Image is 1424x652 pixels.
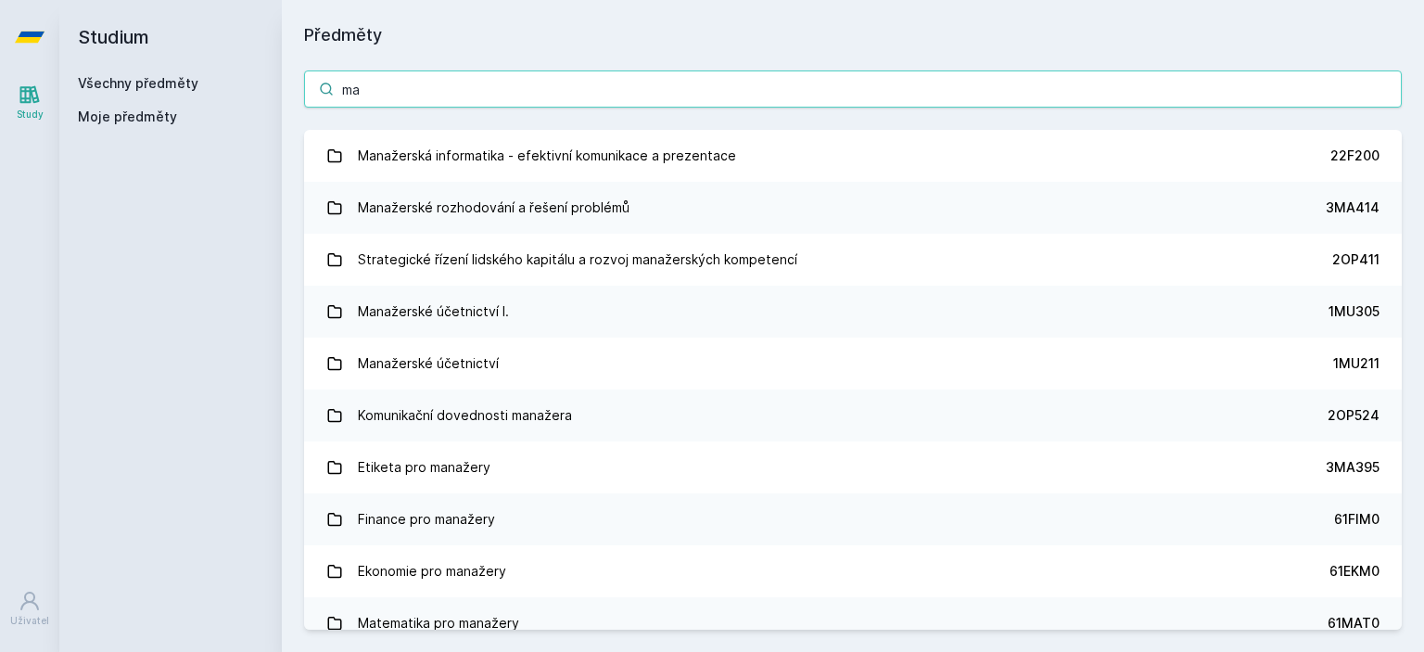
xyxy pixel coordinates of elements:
[358,605,519,642] div: Matematika pro manažery
[4,74,56,131] a: Study
[304,22,1402,48] h1: Předměty
[304,70,1402,108] input: Název nebo ident předmětu…
[358,241,797,278] div: Strategické řízení lidského kapitálu a rozvoj manažerských kompetencí
[1329,302,1379,321] div: 1MU305
[1330,147,1379,165] div: 22F200
[1326,198,1379,217] div: 3MA414
[10,614,49,628] div: Uživatel
[4,581,56,637] a: Uživatel
[304,545,1402,597] a: Ekonomie pro manažery 61EKM0
[304,390,1402,441] a: Komunikační dovednosti manažera 2OP524
[304,182,1402,234] a: Manažerské rozhodování a řešení problémů 3MA414
[358,397,572,434] div: Komunikační dovednosti manažera
[358,345,499,382] div: Manažerské účetnictví
[358,501,495,538] div: Finance pro manažery
[358,553,506,590] div: Ekonomie pro manažery
[1328,614,1379,633] div: 61MAT0
[1333,354,1379,373] div: 1MU211
[304,338,1402,390] a: Manažerské účetnictví 1MU211
[1329,562,1379,581] div: 61EKM0
[78,75,198,91] a: Všechny předměty
[1334,510,1379,529] div: 61FIM0
[358,293,509,330] div: Manažerské účetnictví I.
[358,449,490,486] div: Etiketa pro manažery
[17,108,44,121] div: Study
[358,189,629,226] div: Manažerské rozhodování a řešení problémů
[304,286,1402,338] a: Manažerské účetnictví I. 1MU305
[304,441,1402,493] a: Etiketa pro manažery 3MA395
[1326,458,1379,477] div: 3MA395
[304,130,1402,182] a: Manažerská informatika - efektivní komunikace a prezentace 22F200
[304,234,1402,286] a: Strategické řízení lidského kapitálu a rozvoj manažerských kompetencí 2OP411
[304,493,1402,545] a: Finance pro manažery 61FIM0
[1328,406,1379,425] div: 2OP524
[1332,250,1379,269] div: 2OP411
[78,108,177,126] span: Moje předměty
[304,597,1402,649] a: Matematika pro manažery 61MAT0
[358,137,736,174] div: Manažerská informatika - efektivní komunikace a prezentace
